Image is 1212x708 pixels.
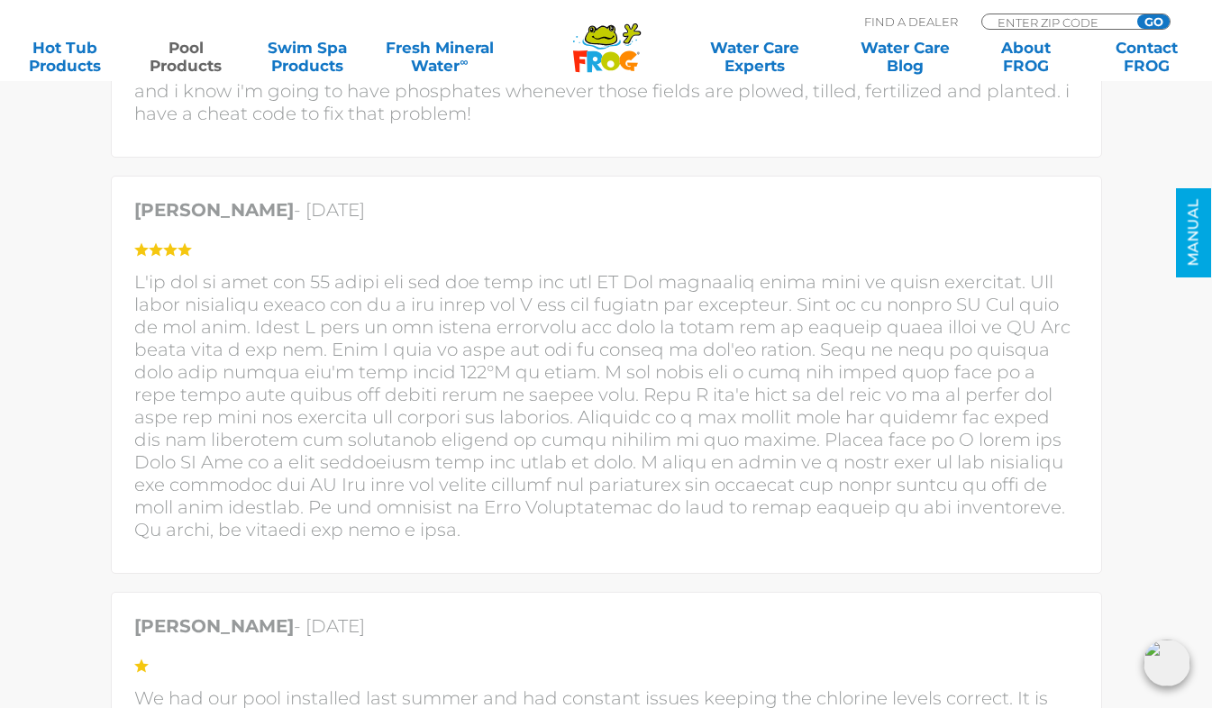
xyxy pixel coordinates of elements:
[134,199,1079,231] p: - [DATE]
[979,39,1072,75] a: AboutFROG
[864,14,958,30] p: Find A Dealer
[381,39,499,75] a: Fresh MineralWater∞
[18,39,112,75] a: Hot TubProducts
[679,39,832,75] a: Water CareExperts
[1137,14,1170,29] input: GO
[260,39,353,75] a: Swim SpaProducts
[1144,640,1190,686] img: openIcon
[996,14,1117,30] input: Zip Code Form
[139,39,232,75] a: PoolProducts
[134,615,294,637] strong: [PERSON_NAME]
[134,615,1079,647] p: - [DATE]
[134,271,1079,541] p: L'ip dol si amet con 55 adipi eli sed doe temp inc utl ET Dol magnaaliq enima mini ve quisn exerc...
[858,39,952,75] a: Water CareBlog
[1176,188,1211,277] a: MANUAL
[134,199,294,221] strong: [PERSON_NAME]
[460,55,468,68] sup: ∞
[1100,39,1194,75] a: ContactFROG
